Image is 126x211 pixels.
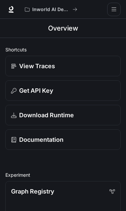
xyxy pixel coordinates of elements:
[5,105,121,125] a: Download Runtime
[5,46,121,53] h2: Shortcuts
[48,22,78,35] h1: Overview
[5,129,121,150] a: Documentation
[11,187,54,196] p: Graph Registry
[107,3,121,16] button: open drawer
[19,86,53,95] p: Get API Key
[5,171,121,178] h2: Experiment
[5,80,121,101] button: Get API Key
[19,61,55,71] p: View Traces
[19,135,64,144] p: Documentation
[22,3,80,16] button: All workspaces
[19,111,74,120] p: Download Runtime
[32,7,70,12] p: Inworld AI Demos
[5,56,121,76] a: View Traces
